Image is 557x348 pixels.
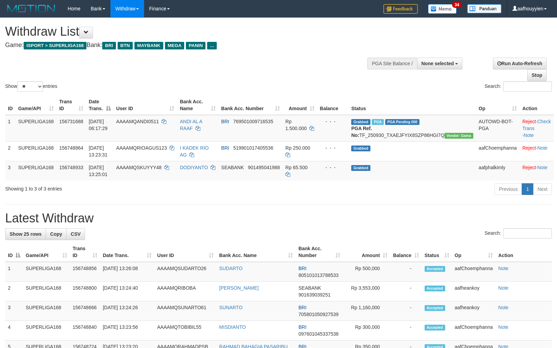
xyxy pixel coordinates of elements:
span: Marked by aafromsomean [372,119,384,125]
th: Status: activate to sort column ascending [422,242,452,262]
a: Note [498,285,509,291]
span: [DATE] 06:17:29 [89,119,108,131]
a: Reject [522,119,536,124]
span: Copy 901639039251 to clipboard [298,292,330,298]
th: User ID: activate to sort column ascending [154,242,216,262]
td: AAAAMQTOBIBIL55 [154,321,216,340]
span: Copy 097601045337538 to clipboard [298,331,339,337]
select: Showentries [17,81,43,92]
th: ID: activate to sort column descending [5,242,23,262]
th: Action [496,242,552,262]
a: Check Trans [522,119,551,131]
th: Amount: activate to sort column ascending [283,95,317,115]
span: [DATE] 13:25:01 [89,165,108,177]
th: Trans ID: activate to sort column ascending [70,242,100,262]
div: - - - [320,118,346,125]
span: Rp 65.500 [285,165,308,170]
th: Bank Acc. Name: activate to sort column ascending [216,242,296,262]
th: Action [520,95,554,115]
td: aafheankoy [452,282,496,301]
td: SUPERLIGA168 [23,321,70,340]
span: AAAAMQSKUYYY48 [116,165,162,170]
th: Status [348,95,476,115]
span: SEABANK [221,165,244,170]
span: Grabbed [351,119,370,125]
span: SEABANK [298,285,321,291]
a: MISDIANTO [219,324,246,330]
a: ANDI AL A RAAF [180,119,202,131]
span: Grabbed [351,146,370,151]
td: - [390,321,422,340]
span: Copy 705801050927539 to clipboard [298,312,339,317]
td: 3 [5,301,23,321]
a: DODIYANTO [180,165,208,170]
a: SUDARTO [219,266,242,271]
td: SUPERLIGA168 [23,282,70,301]
span: 156731688 [59,119,83,124]
a: Note [524,132,534,138]
span: Copy 769501009716535 to clipboard [233,119,273,124]
td: aafChoemphanna [452,321,496,340]
td: · [520,161,554,181]
a: CSV [66,228,85,240]
td: aafheankoy [452,301,496,321]
span: ISPORT > SUPERLIGA168 [24,42,86,49]
span: AAAAMQRIOAGUS123 [116,145,167,151]
a: Note [498,324,509,330]
td: aafChoemphanna [452,262,496,282]
th: Bank Acc. Name: activate to sort column ascending [177,95,218,115]
td: Rp 3,553,000 [343,282,390,301]
td: 4 [5,321,23,340]
th: ID [5,95,15,115]
th: Amount: activate to sort column ascending [343,242,390,262]
label: Show entries [5,81,57,92]
span: Copy 519901017405536 to clipboard [233,145,273,151]
td: [DATE] 13:24:26 [100,301,155,321]
span: Show 25 rows [10,231,42,237]
span: BRI [221,119,229,124]
span: BRI [298,305,306,310]
td: Rp 300,000 [343,321,390,340]
span: Rp 250.000 [285,145,310,151]
td: SUPERLIGA168 [15,115,57,142]
td: 156748856 [70,262,100,282]
th: Game/API: activate to sort column ascending [23,242,70,262]
span: 156748864 [59,145,83,151]
td: Rp 1,160,000 [343,301,390,321]
span: Accepted [425,286,445,291]
span: BTN [118,42,133,49]
img: MOTION_logo.png [5,3,57,14]
span: Vendor URL: https://trx31.1velocity.biz [445,133,473,139]
img: Feedback.jpg [383,4,418,14]
th: Date Trans.: activate to sort column ascending [100,242,155,262]
a: SUNARTO [219,305,242,310]
a: Reject [522,165,536,170]
th: Bank Acc. Number: activate to sort column ascending [296,242,343,262]
td: 1 [5,115,15,142]
span: Grabbed [351,165,370,171]
td: TF_250930_TXAEJFYIX8SZP86HGI7Q [348,115,476,142]
th: User ID: activate to sort column ascending [114,95,177,115]
td: 156748666 [70,301,100,321]
span: None selected [422,61,454,66]
td: AAAAMQRIBOBA [154,282,216,301]
td: - [390,262,422,282]
th: Balance: activate to sort column ascending [390,242,422,262]
h1: Withdraw List [5,25,365,38]
h4: Game: Bank: [5,42,365,49]
td: AUTOWD-BOT-PGA [476,115,520,142]
a: Show 25 rows [5,228,46,240]
td: SUPERLIGA168 [23,301,70,321]
span: ... [207,42,216,49]
th: Bank Acc. Number: activate to sort column ascending [218,95,283,115]
td: SUPERLIGA168 [15,141,57,161]
td: SUPERLIGA168 [23,262,70,282]
span: BRI [102,42,116,49]
a: Run Auto-Refresh [493,58,547,69]
th: Op: activate to sort column ascending [476,95,520,115]
div: - - - [320,164,346,171]
td: 2 [5,141,15,161]
input: Search: [503,81,552,92]
td: - [390,282,422,301]
td: 1 [5,262,23,282]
